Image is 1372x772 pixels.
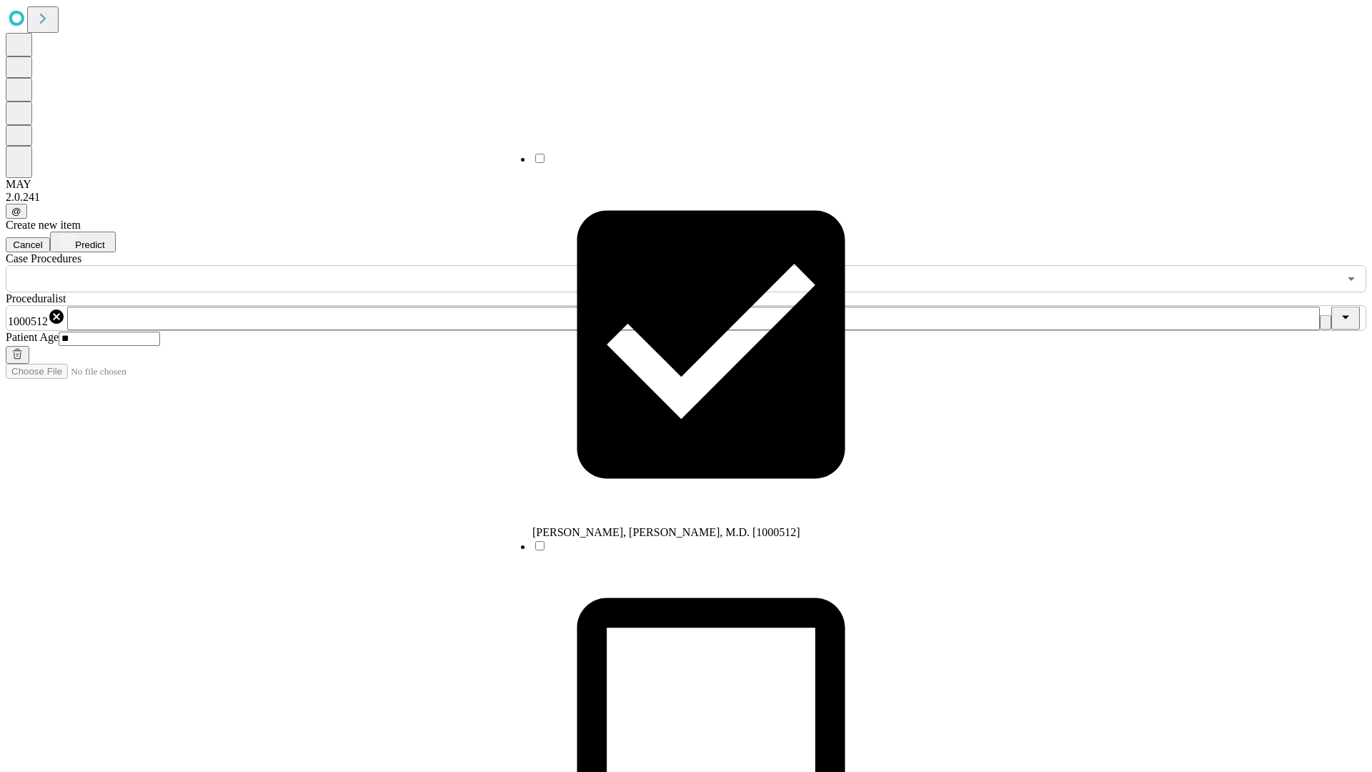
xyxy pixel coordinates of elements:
[1320,315,1331,330] button: Clear
[6,204,27,219] button: @
[6,292,66,305] span: Proceduralist
[532,526,800,538] span: [PERSON_NAME], [PERSON_NAME], M.D. [1000512]
[6,252,81,264] span: Scheduled Procedure
[8,308,65,328] div: 1000512
[11,206,21,217] span: @
[6,191,1366,204] div: 2.0.241
[6,237,50,252] button: Cancel
[6,178,1366,191] div: MAY
[50,232,116,252] button: Predict
[1331,307,1360,330] button: Close
[1341,269,1361,289] button: Open
[75,239,104,250] span: Predict
[13,239,43,250] span: Cancel
[8,315,48,327] span: 1000512
[6,219,81,231] span: Create new item
[6,331,59,343] span: Patient Age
